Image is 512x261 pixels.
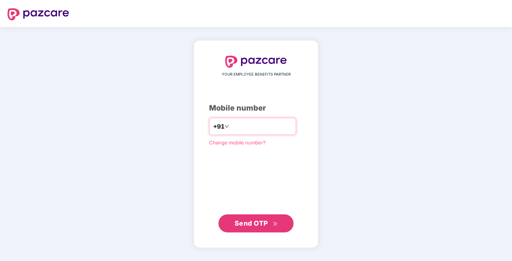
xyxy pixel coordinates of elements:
div: Mobile number [209,102,303,114]
button: Send OTPdouble-right [218,214,294,232]
a: Change mobile number? [209,140,266,146]
span: Send OTP [235,219,268,227]
span: YOUR EMPLOYEE BENEFITS PARTNER [222,71,291,77]
img: logo [225,56,287,68]
span: double-right [273,222,278,226]
span: down [224,124,229,129]
img: logo [8,8,69,20]
span: +91 [213,122,224,131]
